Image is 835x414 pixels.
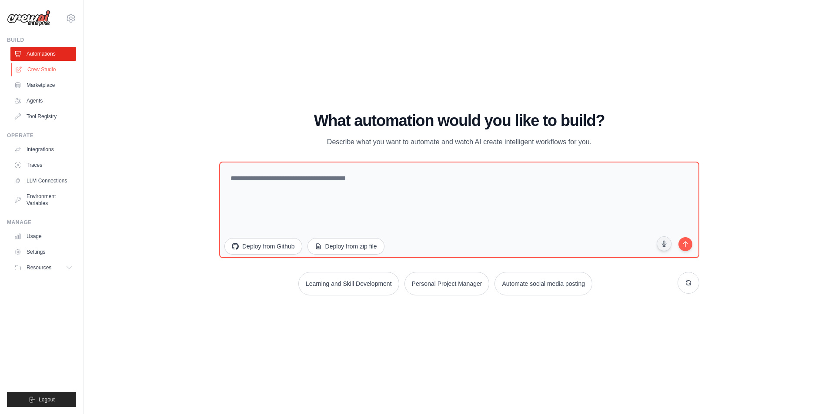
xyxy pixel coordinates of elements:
div: Build [7,36,76,43]
button: Logout [7,392,76,407]
a: Integrations [10,142,76,156]
a: Marketplace [10,78,76,92]
button: Deploy from zip file [307,238,384,255]
button: Personal Project Manager [404,272,490,295]
span: Resources [27,264,51,271]
a: Environment Variables [10,189,76,210]
a: Automations [10,47,76,61]
span: Logout [39,396,55,403]
a: Crew Studio [11,63,77,76]
div: Manage [7,219,76,226]
button: Deploy from Github [224,238,302,255]
button: Resources [10,261,76,275]
a: Agents [10,94,76,108]
a: Traces [10,158,76,172]
a: Usage [10,229,76,243]
div: Widget de chat [792,372,835,414]
a: Settings [10,245,76,259]
h1: What automation would you like to build? [219,112,699,129]
p: Describe what you want to automate and watch AI create intelligent workflows for you. [313,136,605,148]
iframe: Chat Widget [792,372,835,414]
a: Tool Registry [10,109,76,123]
div: Operate [7,132,76,139]
button: Automate social media posting [494,272,592,295]
img: Logo [7,10,50,26]
button: Learning and Skill Development [298,272,399,295]
a: LLM Connections [10,174,76,188]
